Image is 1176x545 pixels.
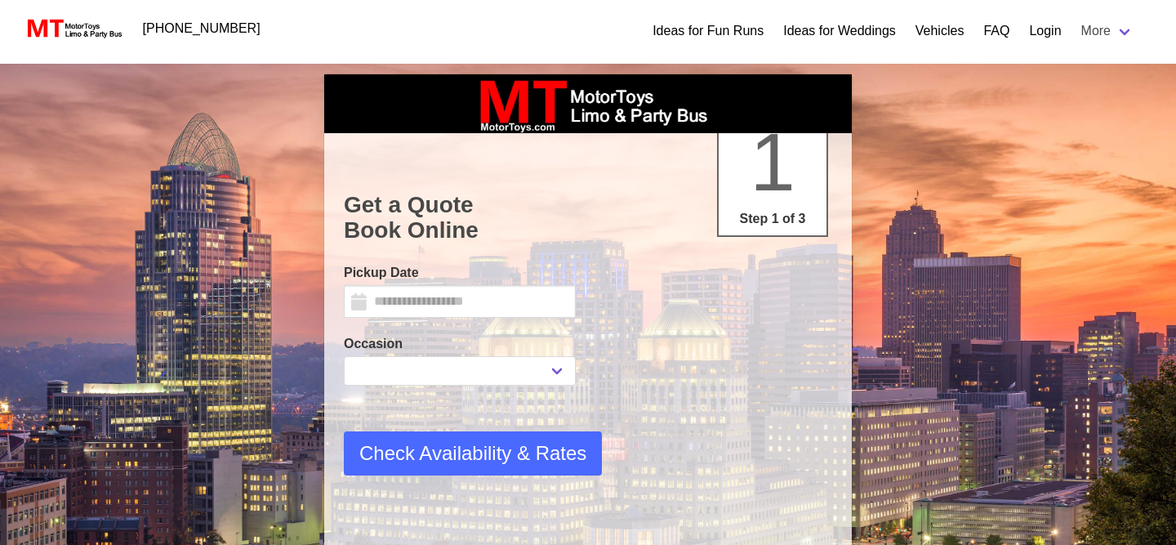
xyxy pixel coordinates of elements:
a: Ideas for Weddings [783,21,896,41]
a: Vehicles [915,21,964,41]
span: Check Availability & Rates [359,439,586,468]
a: [PHONE_NUMBER] [133,12,270,45]
a: More [1071,15,1143,47]
span: 1 [750,116,795,208]
h1: Get a Quote Book Online [344,192,832,243]
img: box_logo_brand.jpeg [465,74,710,133]
a: Login [1029,21,1061,41]
label: Pickup Date [344,263,576,283]
button: Check Availability & Rates [344,431,602,476]
p: Step 1 of 3 [725,209,820,229]
label: Occasion [344,334,576,354]
img: MotorToys Logo [23,17,123,40]
a: FAQ [983,21,1009,41]
a: Ideas for Fun Runs [653,21,764,41]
